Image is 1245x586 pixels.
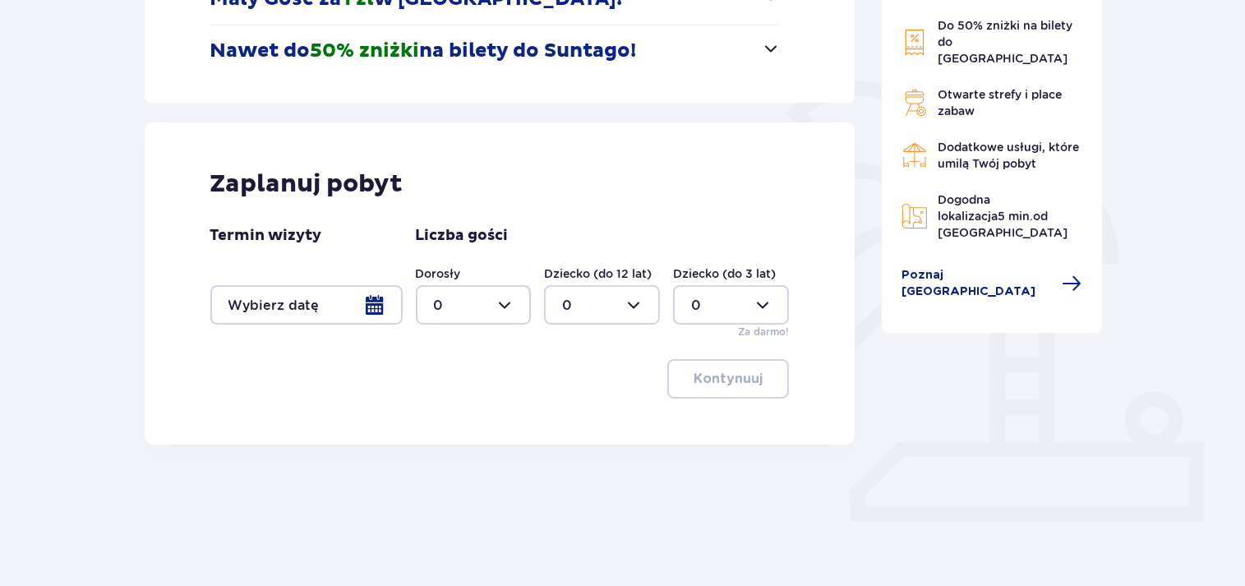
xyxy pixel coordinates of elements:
[416,226,509,246] p: Liczba gości
[311,39,420,63] span: 50% zniżki
[938,141,1079,170] span: Dodatkowe usługi, które umilą Twój pobyt
[901,267,1053,300] span: Poznaj [GEOGRAPHIC_DATA]
[938,88,1062,118] span: Otwarte strefy i place zabaw
[998,210,1033,223] span: 5 min.
[667,359,789,399] button: Kontynuuj
[544,265,652,282] label: Dziecko (do 12 lat)
[738,325,789,339] p: Za darmo!
[901,90,928,116] img: Grill Icon
[210,226,322,246] p: Termin wizyty
[938,19,1072,65] span: Do 50% zniżki na bilety do [GEOGRAPHIC_DATA]
[416,265,461,282] label: Dorosły
[901,29,928,56] img: Discount Icon
[938,193,1067,239] span: Dogodna lokalizacja od [GEOGRAPHIC_DATA]
[901,203,928,229] img: Map Icon
[210,168,403,200] p: Zaplanuj pobyt
[901,142,928,168] img: Restaurant Icon
[673,265,776,282] label: Dziecko (do 3 lat)
[694,370,763,388] p: Kontynuuj
[210,39,637,63] p: Nawet do na bilety do Suntago!
[901,267,1082,300] a: Poznaj [GEOGRAPHIC_DATA]
[210,25,782,76] button: Nawet do50% zniżkina bilety do Suntago!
